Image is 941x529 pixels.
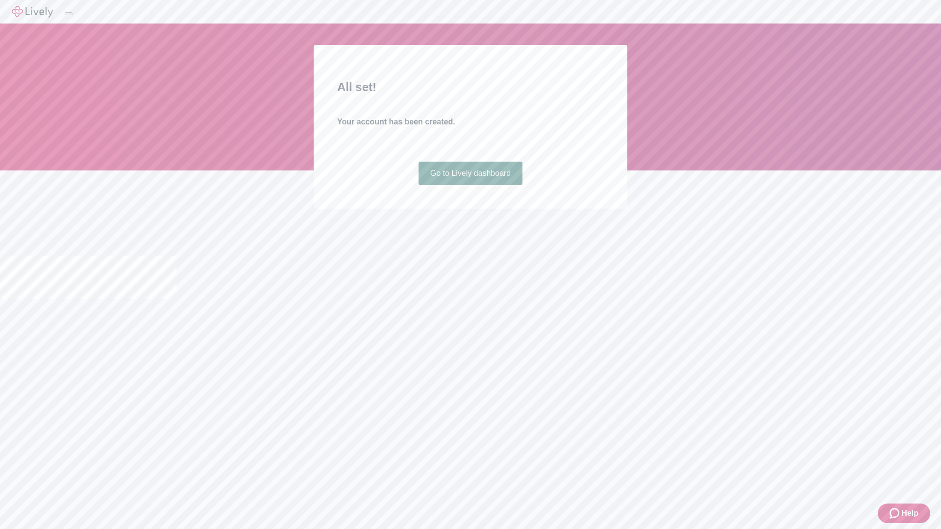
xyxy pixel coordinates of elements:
[890,507,901,519] svg: Zendesk support icon
[337,78,604,96] h2: All set!
[901,507,918,519] span: Help
[12,6,53,18] img: Lively
[419,162,523,185] a: Go to Lively dashboard
[337,116,604,128] h4: Your account has been created.
[878,504,930,523] button: Zendesk support iconHelp
[65,12,73,15] button: Log out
